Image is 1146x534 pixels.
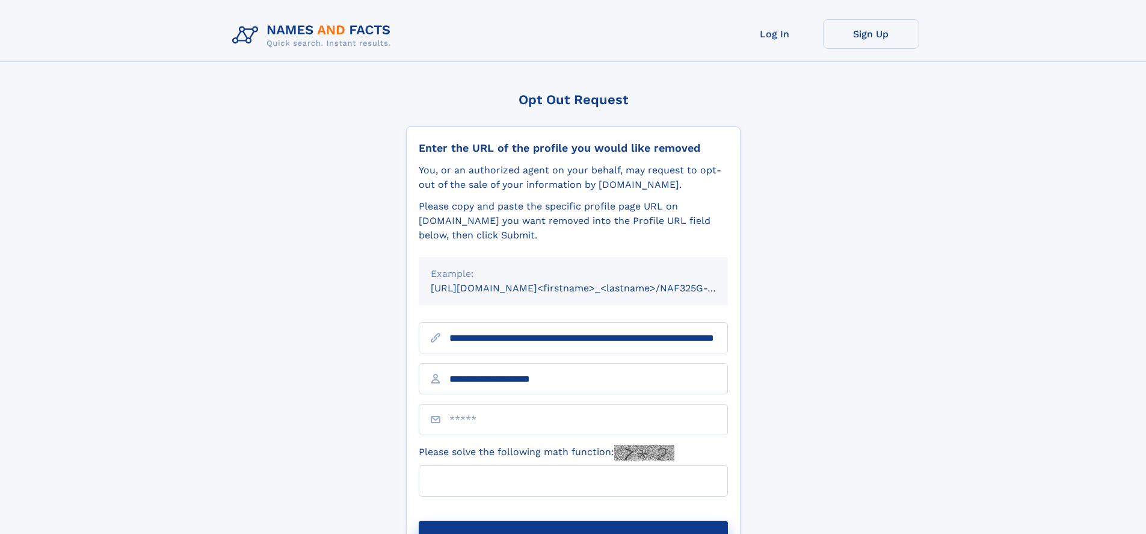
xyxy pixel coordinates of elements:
[406,92,741,107] div: Opt Out Request
[419,445,674,461] label: Please solve the following math function:
[823,19,919,49] a: Sign Up
[419,163,728,192] div: You, or an authorized agent on your behalf, may request to opt-out of the sale of your informatio...
[419,199,728,243] div: Please copy and paste the specific profile page URL on [DOMAIN_NAME] you want removed into the Pr...
[419,141,728,155] div: Enter the URL of the profile you would like removed
[431,267,716,281] div: Example:
[227,19,401,52] img: Logo Names and Facts
[431,282,751,294] small: [URL][DOMAIN_NAME]<firstname>_<lastname>/NAF325G-xxxxxxxx
[727,19,823,49] a: Log In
